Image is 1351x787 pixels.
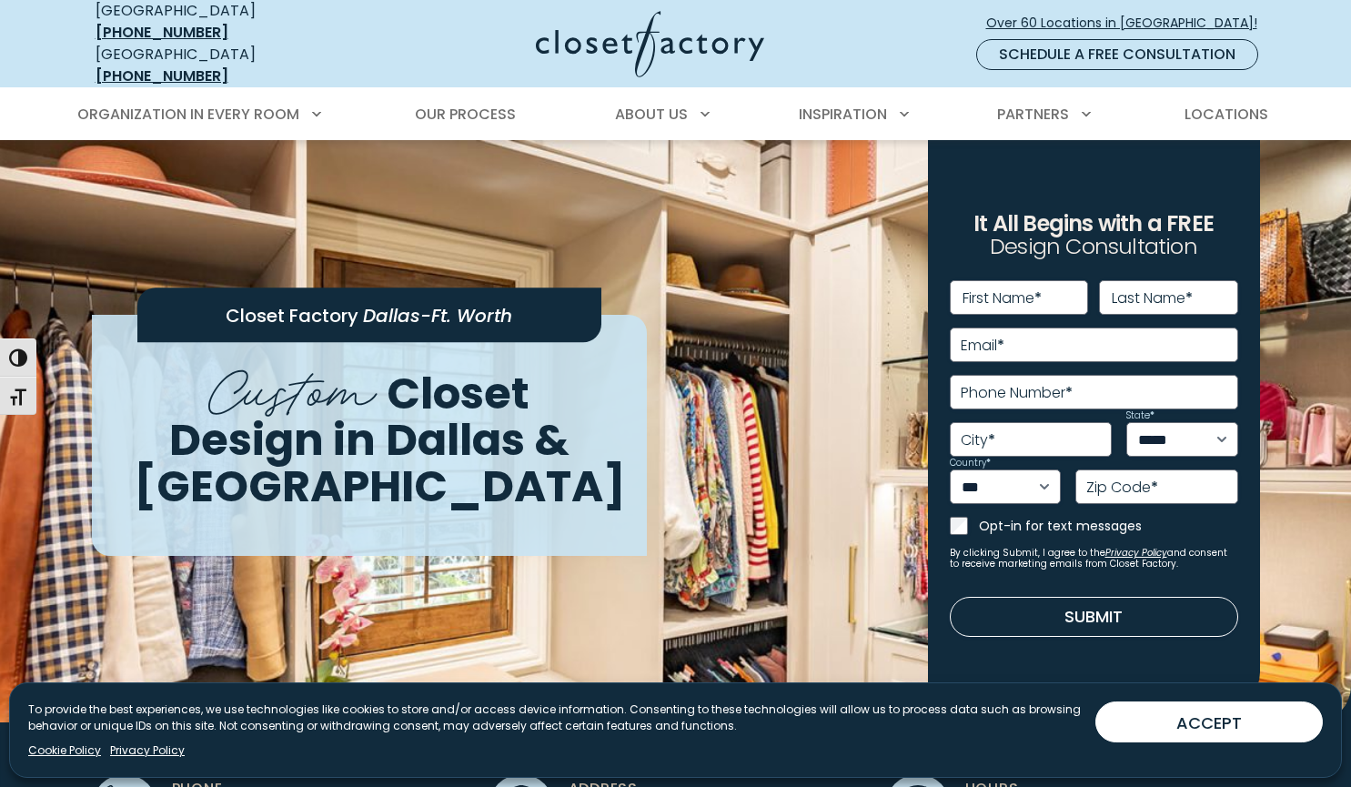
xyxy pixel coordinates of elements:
[1185,104,1268,125] span: Locations
[950,459,991,468] label: Country
[961,338,1004,353] label: Email
[985,7,1273,39] a: Over 60 Locations in [GEOGRAPHIC_DATA]!
[1095,701,1323,742] button: ACCEPT
[110,742,185,759] a: Privacy Policy
[950,597,1238,637] button: Submit
[799,104,887,125] span: Inspiration
[169,363,530,470] span: Closet Design in
[363,303,512,328] span: Dallas-Ft. Worth
[96,44,359,87] div: [GEOGRAPHIC_DATA]
[986,14,1272,33] span: Over 60 Locations in [GEOGRAPHIC_DATA]!
[979,517,1238,535] label: Opt-in for text messages
[96,66,228,86] a: [PHONE_NUMBER]
[961,386,1073,400] label: Phone Number
[65,89,1287,140] nav: Primary Menu
[28,701,1081,734] p: To provide the best experiences, we use technologies like cookies to store and/or access device i...
[997,104,1069,125] span: Partners
[990,232,1197,262] span: Design Consultation
[976,39,1258,70] a: Schedule a Free Consultation
[1112,291,1193,306] label: Last Name
[1105,546,1167,560] a: Privacy Policy
[134,409,626,517] span: Dallas & [GEOGRAPHIC_DATA]
[208,344,377,427] span: Custom
[536,11,764,77] img: Closet Factory Logo
[77,104,299,125] span: Organization in Every Room
[963,291,1042,306] label: First Name
[28,742,101,759] a: Cookie Policy
[615,104,688,125] span: About Us
[226,303,358,328] span: Closet Factory
[1126,411,1154,420] label: State
[96,22,228,43] a: [PHONE_NUMBER]
[961,433,995,448] label: City
[1086,480,1158,495] label: Zip Code
[950,548,1238,570] small: By clicking Submit, I agree to the and consent to receive marketing emails from Closet Factory.
[415,104,516,125] span: Our Process
[973,208,1214,238] span: It All Begins with a FREE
